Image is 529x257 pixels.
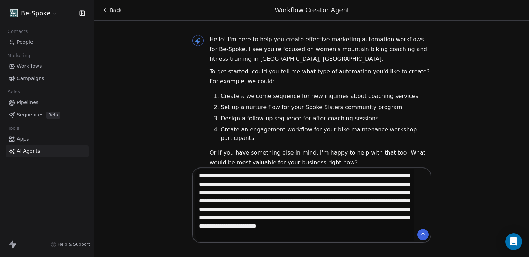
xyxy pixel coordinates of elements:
span: Marketing [5,50,33,61]
span: Tools [5,123,22,134]
div: Open Intercom Messenger [505,233,522,250]
button: Be-Spoke [8,7,59,19]
a: Workflows [6,60,89,72]
span: Be-Spoke [21,9,50,18]
p: Hello! I'm here to help you create effective marketing automation workflows for Be-Spoke. I see y... [210,35,431,64]
a: Apps [6,133,89,145]
span: Apps [17,135,29,143]
li: Create a welcome sequence for new inquiries about coaching services [221,92,431,100]
li: Create an engagement workflow for your bike maintenance workshop participants [221,126,431,142]
p: Or if you have something else in mind, I'm happy to help with that too! What would be most valuab... [210,148,431,167]
a: Pipelines [6,97,89,108]
a: Help & Support [51,242,90,247]
span: Workflow Creator Agent [275,6,350,14]
a: AI Agents [6,145,89,157]
span: Pipelines [17,99,38,106]
span: Sales [5,87,23,97]
a: Campaigns [6,73,89,84]
a: People [6,36,89,48]
li: Design a follow-up sequence for after coaching sessions [221,114,431,123]
span: Workflows [17,63,42,70]
li: Set up a nurture flow for your Spoke Sisters community program [221,103,431,112]
span: Sequences [17,111,43,119]
span: Back [110,7,122,14]
span: Campaigns [17,75,44,82]
p: To get started, could you tell me what type of automation you'd like to create? For example, we c... [210,67,431,86]
a: SequencesBeta [6,109,89,121]
span: AI Agents [17,148,40,155]
span: Contacts [5,26,31,37]
span: Beta [46,112,60,119]
span: People [17,38,33,46]
span: Help & Support [58,242,90,247]
img: Facebook%20profile%20picture.png [10,9,18,17]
